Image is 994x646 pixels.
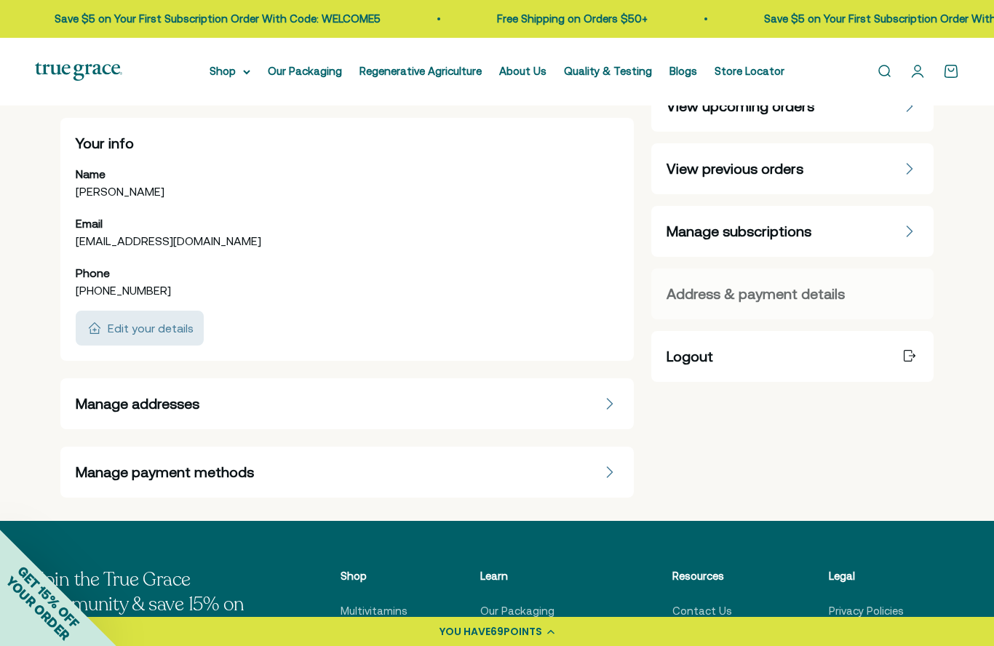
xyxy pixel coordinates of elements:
span: Email [76,217,103,230]
p: Legal [829,567,930,585]
span: [PHONE_NUMBER] [76,284,171,297]
span: Name [76,167,106,180]
a: Our Packaging [268,65,342,77]
span: Manage payment methods [76,462,254,482]
div: Edit your details [108,322,194,334]
span: Phone [76,266,110,279]
a: Quality & Testing [564,65,652,77]
summary: Shop [210,63,250,80]
span: POINTS [504,624,542,639]
a: Manage payment methods [60,447,634,498]
a: Store Locator [715,65,784,77]
p: Join the True Grace community & save 15% on your first order. [35,567,271,641]
span: [EMAIL_ADDRESS][DOMAIN_NAME] [76,234,261,247]
a: About Us [499,65,546,77]
a: Contact Us [672,602,732,620]
span: View upcoming orders [667,96,814,116]
a: Our Packaging [480,602,554,620]
a: Regenerative Agriculture [359,65,482,77]
a: Address & payment details [651,268,934,319]
span: View previous orders [667,159,803,179]
span: 69 [490,624,504,639]
a: Blogs [669,65,697,77]
a: Privacy Policies [829,602,904,620]
a: View upcoming orders [651,81,934,132]
span: GET 15% OFF [15,563,82,631]
a: Multivitamins [341,602,407,620]
p: Shop [341,567,410,585]
a: Logout [651,331,934,382]
span: Logout [667,346,713,367]
a: View previous orders [651,143,934,194]
a: Manage subscriptions [651,206,934,257]
span: Your info [76,135,134,151]
p: Resources [672,567,759,585]
a: Free Shipping on Orders $50+ [492,12,643,25]
p: Save $5 on Your First Subscription Order With Code: WELCOME5 [49,10,375,28]
span: [PERSON_NAME] [76,185,164,198]
p: Learn [480,567,603,585]
span: Address & payment details [667,284,845,304]
span: YOU HAVE [440,624,490,639]
a: Manage addresses [60,378,634,429]
span: YOUR ORDER [3,573,73,643]
span: Manage subscriptions [667,221,811,242]
span: Manage addresses [76,394,199,414]
button: Edit your details [76,311,204,346]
